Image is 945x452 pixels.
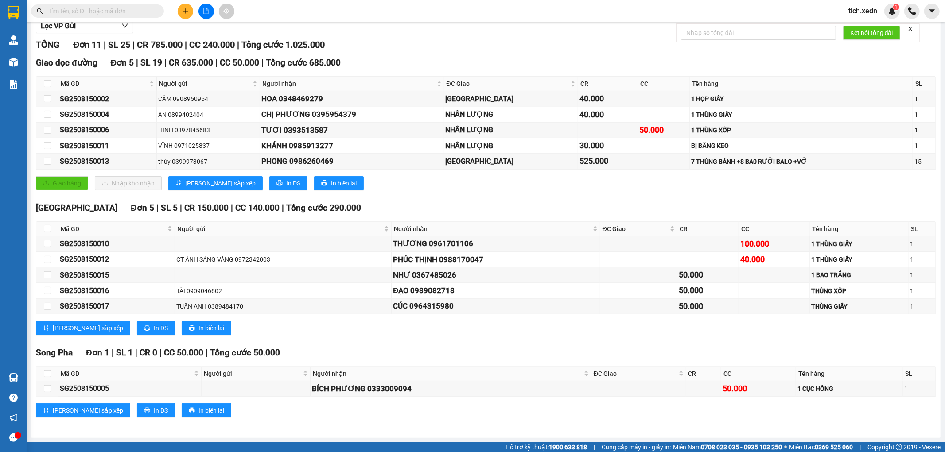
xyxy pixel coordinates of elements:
span: message [9,433,18,442]
span: file-add [203,8,209,14]
div: SG2508150006 [60,124,155,135]
th: Tên hàng [796,367,903,381]
div: CÚC 0964315980 [393,300,599,312]
button: printerIn DS [269,176,307,190]
span: | [180,203,182,213]
div: NHƯ 0367485026 [393,269,599,281]
span: Tổng cước 290.000 [286,203,361,213]
button: printerIn biên lai [182,403,231,417]
span: Hỗ trợ kỹ thuật: [506,442,587,452]
span: | [132,39,135,50]
span: Kết nối tổng đài [850,28,893,38]
span: Miền Bắc [789,442,853,452]
span: | [104,39,106,50]
span: printer [144,325,150,332]
div: 1 HỌP GIẤY [691,94,911,104]
button: Kết nối tổng đài [843,26,900,40]
div: HINH 0397845683 [158,125,258,135]
span: aim [223,8,229,14]
div: PHONG 0986260469 [261,155,443,167]
div: 1 [914,125,934,135]
span: Đơn 11 [73,39,101,50]
button: printerIn DS [137,321,175,335]
td: SG2508150012 [58,252,175,267]
div: ĐẠO 0989082718 [393,285,599,297]
div: VĨNH 0971025837 [158,141,258,151]
div: 1 THÙNG GIẤY [811,239,907,249]
span: Đơn 5 [131,203,154,213]
span: ĐC Giao [594,369,677,379]
span: CR 635.000 [169,58,213,68]
button: printerIn DS [137,403,175,417]
div: CHỊ PHƯƠNG 0395954379 [261,108,443,120]
th: SL [909,222,936,236]
span: | [156,203,159,213]
img: warehouse-icon [9,58,18,67]
th: CR [686,367,721,381]
span: 1 [894,4,898,10]
span: sort-ascending [43,407,49,414]
div: SG2508150011 [60,140,155,151]
img: icon-new-feature [888,7,896,15]
span: CC 50.000 [164,348,203,358]
div: thúy 0399973067 [158,157,258,166]
span: Tổng cước 1.025.000 [241,39,325,50]
div: 50.000 [679,269,737,281]
span: printer [189,325,195,332]
span: notification [9,413,18,422]
span: | [136,58,138,68]
span: | [261,58,264,68]
div: NHÂN LƯỢNG [446,124,577,135]
div: PHÚC THỊNH 0988170047 [393,254,599,266]
div: 1 [904,384,934,394]
strong: 1900 633 818 [549,444,587,451]
div: 1 [910,255,934,264]
div: 1 [914,94,934,104]
td: SG2508150010 [58,236,175,252]
td: SG2508150004 [58,107,157,123]
td: SG2508150011 [58,138,157,154]
div: CẤM 0908950954 [158,94,258,104]
span: Người nhận [394,224,591,234]
div: SG2508150013 [60,156,155,167]
td: SG2508150017 [58,299,175,314]
div: THÙNG GIẤY [811,301,907,311]
div: SG2508150012 [60,254,173,265]
div: TƯƠI 0393513587 [261,124,443,136]
div: NHÂN LƯỢNG [446,140,577,151]
span: down [121,22,128,29]
button: plus [178,4,193,19]
div: 1 [914,141,934,151]
td: SG2508150006 [58,123,157,138]
th: CC [739,222,810,236]
div: [GEOGRAPHIC_DATA] [446,156,577,167]
div: BỊ BĂNG KEO [691,141,911,151]
span: close [907,26,914,32]
span: Người gửi [159,79,251,89]
span: Người nhận [262,79,435,89]
span: | [594,442,595,452]
span: SL 25 [108,39,130,50]
span: plus [183,8,189,14]
div: TÀI 0909046602 [176,286,390,296]
button: Lọc VP Gửi [36,19,133,33]
div: 50.000 [640,124,688,136]
div: HOA 0348469279 [261,93,443,105]
div: 1 THÙNG XỐP [691,125,911,135]
button: printerIn biên lai [182,321,231,335]
span: [PERSON_NAME] sắp xếp [53,406,123,415]
span: | [164,58,167,68]
th: Tên hàng [810,222,909,236]
td: SG2508150016 [58,283,175,298]
div: SG2508150015 [60,270,173,281]
span: Giao dọc đường [36,58,97,68]
span: printer [144,407,150,414]
span: | [231,203,233,213]
span: CR 150.000 [184,203,229,213]
div: 50.000 [679,284,737,297]
span: SL 5 [161,203,178,213]
div: 7 THÙNG BÁNH +8 BA0 RƯỠI BALO +VỠ [691,157,911,166]
th: CR [578,77,638,91]
div: SG2508150005 [60,383,200,394]
span: caret-down [928,7,936,15]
